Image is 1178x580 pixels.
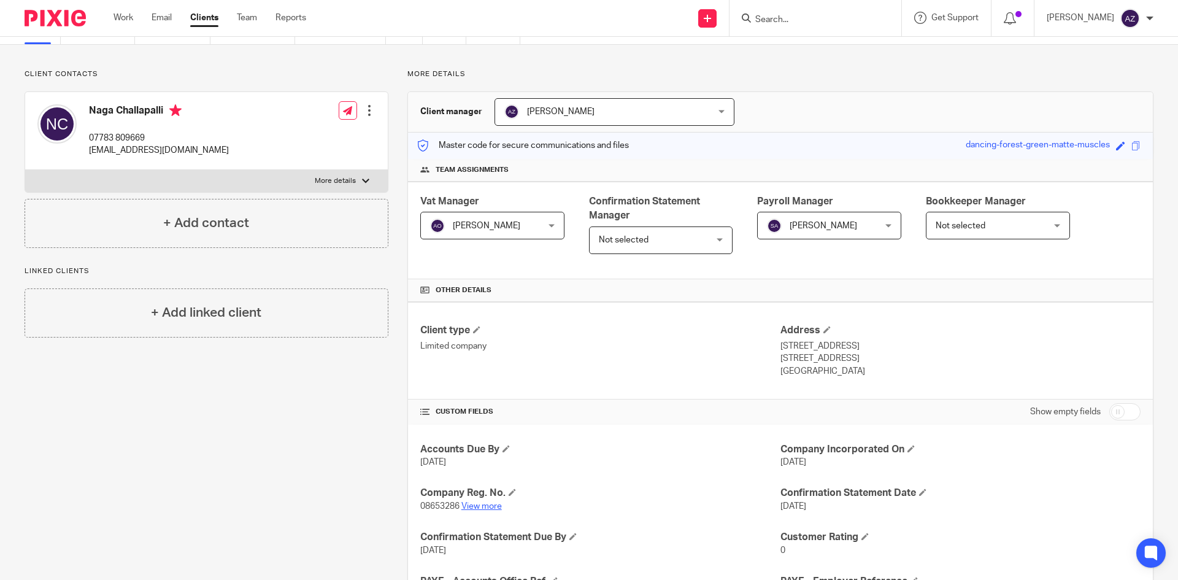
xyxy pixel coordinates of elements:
[767,218,782,233] img: svg%3E
[420,502,460,511] span: 08653286
[780,546,785,555] span: 0
[275,12,306,24] a: Reports
[430,218,445,233] img: svg%3E
[453,222,520,230] span: [PERSON_NAME]
[1030,406,1101,418] label: Show empty fields
[589,196,700,220] span: Confirmation Statement Manager
[780,502,806,511] span: [DATE]
[420,407,780,417] h4: CUSTOM FIELDS
[407,69,1153,79] p: More details
[417,139,629,152] p: Master code for secure communications and files
[780,458,806,466] span: [DATE]
[966,139,1110,153] div: dancing-forest-green-matte-muscles
[780,443,1141,456] h4: Company Incorporated On
[527,107,595,116] span: [PERSON_NAME]
[757,196,833,206] span: Payroll Manager
[420,458,446,466] span: [DATE]
[420,443,780,456] h4: Accounts Due By
[780,324,1141,337] h4: Address
[599,236,649,244] span: Not selected
[420,196,479,206] span: Vat Manager
[1047,12,1114,24] p: [PERSON_NAME]
[436,165,509,175] span: Team assignments
[25,10,86,26] img: Pixie
[89,104,229,120] h4: Naga Challapalli
[151,303,261,322] h4: + Add linked client
[436,285,491,295] span: Other details
[89,144,229,157] p: [EMAIL_ADDRESS][DOMAIN_NAME]
[754,15,864,26] input: Search
[152,12,172,24] a: Email
[25,266,388,276] p: Linked clients
[163,214,249,233] h4: + Add contact
[237,12,257,24] a: Team
[780,365,1141,377] p: [GEOGRAPHIC_DATA]
[780,352,1141,365] p: [STREET_ADDRESS]
[1120,9,1140,28] img: svg%3E
[780,531,1141,544] h4: Customer Rating
[461,502,502,511] a: View more
[504,104,519,119] img: svg%3E
[420,487,780,500] h4: Company Reg. No.
[37,104,77,144] img: svg%3E
[420,340,780,352] p: Limited company
[420,531,780,544] h4: Confirmation Statement Due By
[790,222,857,230] span: [PERSON_NAME]
[780,487,1141,500] h4: Confirmation Statement Date
[169,104,182,117] i: Primary
[315,176,356,186] p: More details
[936,222,985,230] span: Not selected
[114,12,133,24] a: Work
[931,14,979,22] span: Get Support
[420,106,482,118] h3: Client manager
[190,12,218,24] a: Clients
[420,324,780,337] h4: Client type
[780,340,1141,352] p: [STREET_ADDRESS]
[926,196,1026,206] span: Bookkeeper Manager
[89,132,229,144] p: 07783 809669
[25,69,388,79] p: Client contacts
[420,546,446,555] span: [DATE]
